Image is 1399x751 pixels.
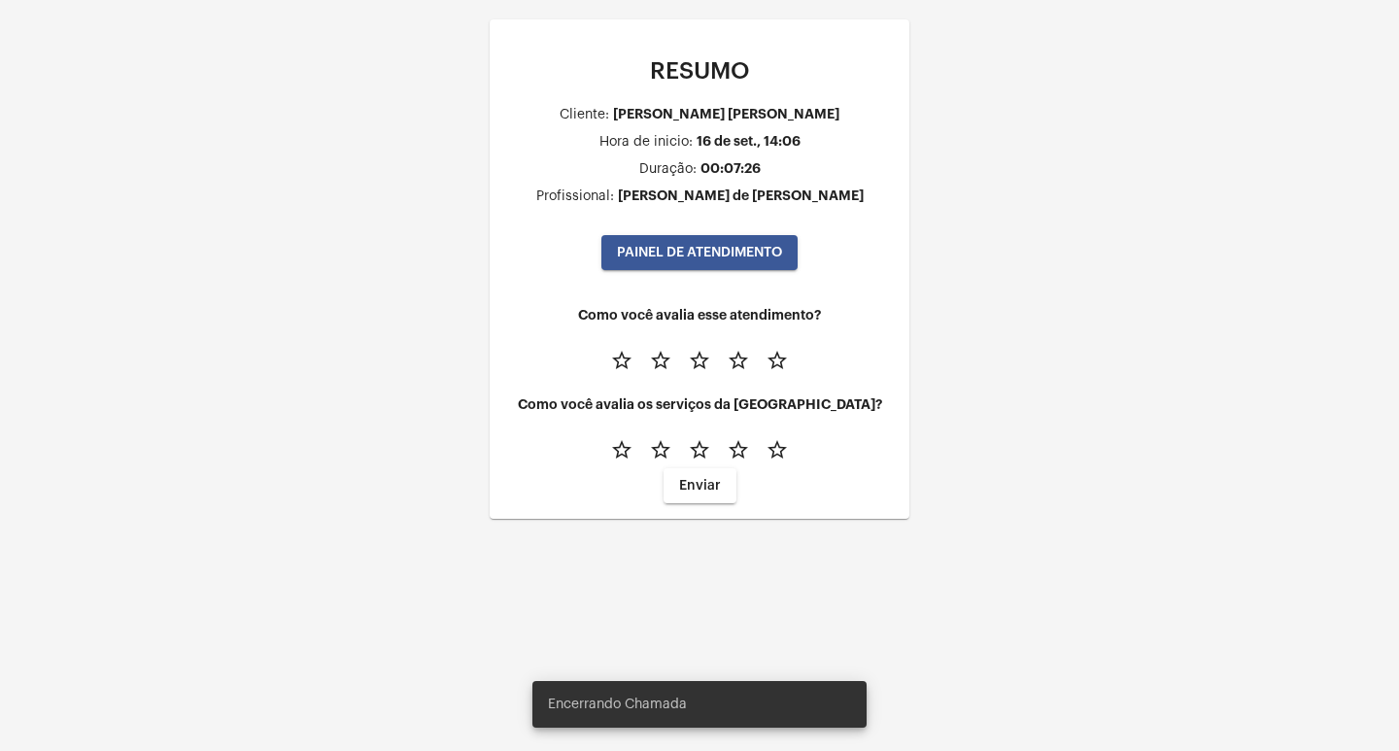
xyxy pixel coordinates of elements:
mat-icon: star_border [610,349,633,372]
div: [PERSON_NAME] de [PERSON_NAME] [618,188,864,203]
div: 00:07:26 [700,161,761,176]
span: Enviar [679,479,721,493]
mat-icon: star_border [766,438,789,461]
mat-icon: star_border [766,349,789,372]
mat-icon: star_border [727,438,750,461]
mat-icon: star_border [688,349,711,372]
mat-icon: star_border [727,349,750,372]
mat-icon: star_border [649,349,672,372]
mat-icon: star_border [688,438,711,461]
button: PAINEL DE ATENDIMENTO [601,235,798,270]
div: [PERSON_NAME] [PERSON_NAME] [613,107,839,121]
div: 16 de set., 14:06 [697,134,801,149]
div: Hora de inicio: [599,135,693,150]
div: Profissional: [536,189,614,204]
div: Duração: [639,162,697,177]
p: RESUMO [505,58,894,84]
mat-icon: star_border [649,438,672,461]
mat-icon: star_border [610,438,633,461]
span: Encerrando Chamada [548,695,687,714]
h4: Como você avalia os serviços da [GEOGRAPHIC_DATA]? [505,397,894,412]
span: PAINEL DE ATENDIMENTO [617,246,782,259]
h4: Como você avalia esse atendimento? [505,308,894,323]
button: Enviar [664,468,736,503]
div: Cliente: [560,108,609,122]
